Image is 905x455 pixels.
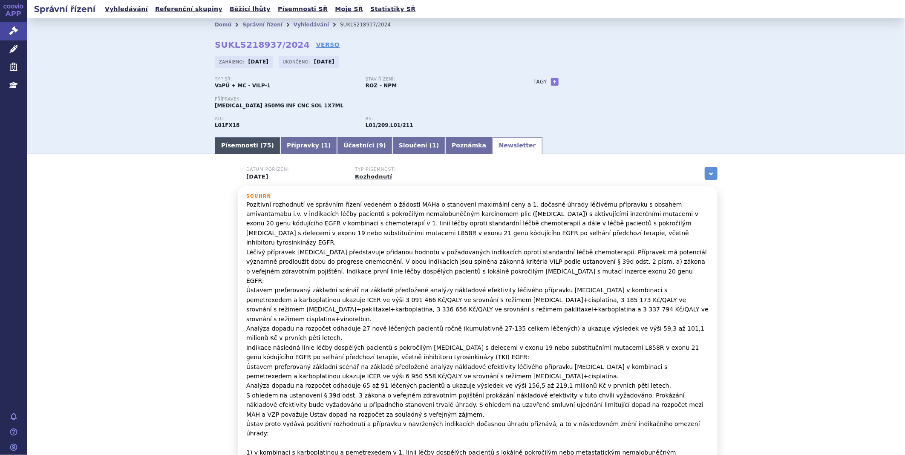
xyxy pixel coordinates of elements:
[355,167,453,172] h3: Typ písemnosti
[215,122,240,128] strong: AMIVANTAMAB
[340,18,402,31] li: SUKLS218937/2024
[246,194,709,199] h3: Souhrn
[215,137,280,154] a: Písemnosti (75)
[314,59,334,65] strong: [DATE]
[263,142,271,149] span: 75
[248,59,269,65] strong: [DATE]
[324,142,328,149] span: 1
[368,3,418,15] a: Statistiky SŘ
[215,22,231,28] a: Domů
[215,40,310,50] strong: SUKLS218937/2024
[390,122,413,128] strong: pemigatinib k léčbě pokročilého cholangiokarcinomu s fúzí nebo přeskupením FGFR2
[355,173,392,180] a: Rozhodnutí
[27,3,102,15] h2: Správní řízení
[219,58,246,65] span: Zahájeno:
[316,40,340,49] a: VERSO
[102,3,150,15] a: Vyhledávání
[551,78,559,86] a: +
[246,167,344,172] h3: Datum pořízení
[215,77,357,82] p: Typ SŘ:
[533,77,547,87] h3: Tagy
[432,142,436,149] span: 1
[332,3,366,15] a: Moje SŘ
[280,137,337,154] a: Přípravky (1)
[392,137,445,154] a: Sloučení (1)
[366,83,397,89] strong: ROZ – NPM
[366,122,389,128] strong: amivantamab k léčbě pokročilého NSCLC s pozitivitou EGFR mutace v kombinaci s karboplatinou a pem...
[379,142,383,149] span: 9
[294,22,329,28] a: Vyhledávání
[366,77,508,82] p: Stav řízení:
[242,22,282,28] a: Správní řízení
[275,3,330,15] a: Písemnosti SŘ
[445,137,493,154] a: Poznámka
[215,97,516,102] p: Přípravek:
[366,116,508,121] p: RS:
[493,137,542,154] a: Newsletter
[283,58,312,65] span: Ukončeno:
[215,116,357,121] p: ATC:
[705,167,718,180] a: zobrazit vše
[215,103,343,109] span: [MEDICAL_DATA] 350MG INF CNC SOL 1X7ML
[366,116,516,129] div: ,
[215,83,271,89] strong: VaPÚ + MC - VILP-1
[337,137,392,154] a: Účastníci (9)
[246,173,344,180] p: [DATE]
[153,3,225,15] a: Referenční skupiny
[227,3,273,15] a: Běžící lhůty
